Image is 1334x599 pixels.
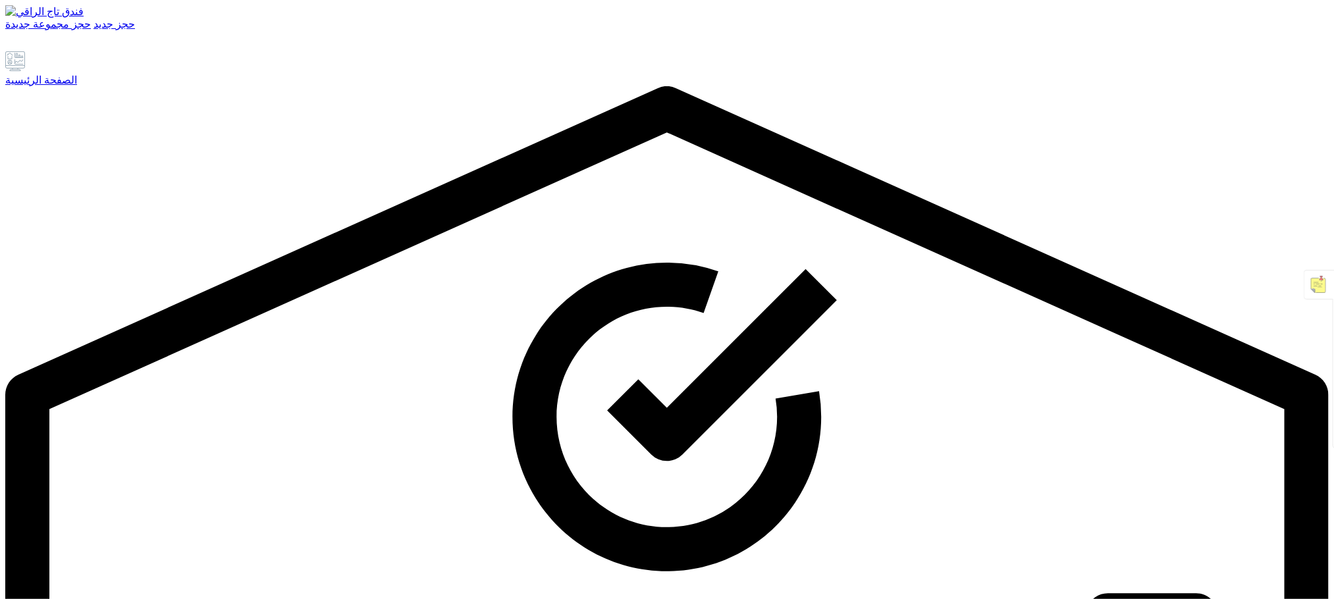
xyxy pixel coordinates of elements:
[5,39,22,51] a: يدعم
[25,39,42,51] a: إعدادات
[93,18,135,30] a: حجز جديد
[5,5,84,18] img: فندق تاج الراقي
[45,39,60,51] a: تعليقات الموظفين
[5,51,1329,86] a: الصفحة الرئيسية
[5,5,1329,18] a: فندق تاج الراقي
[5,74,77,86] font: الصفحة الرئيسية
[5,18,91,30] a: حجز مجموعة جديدة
